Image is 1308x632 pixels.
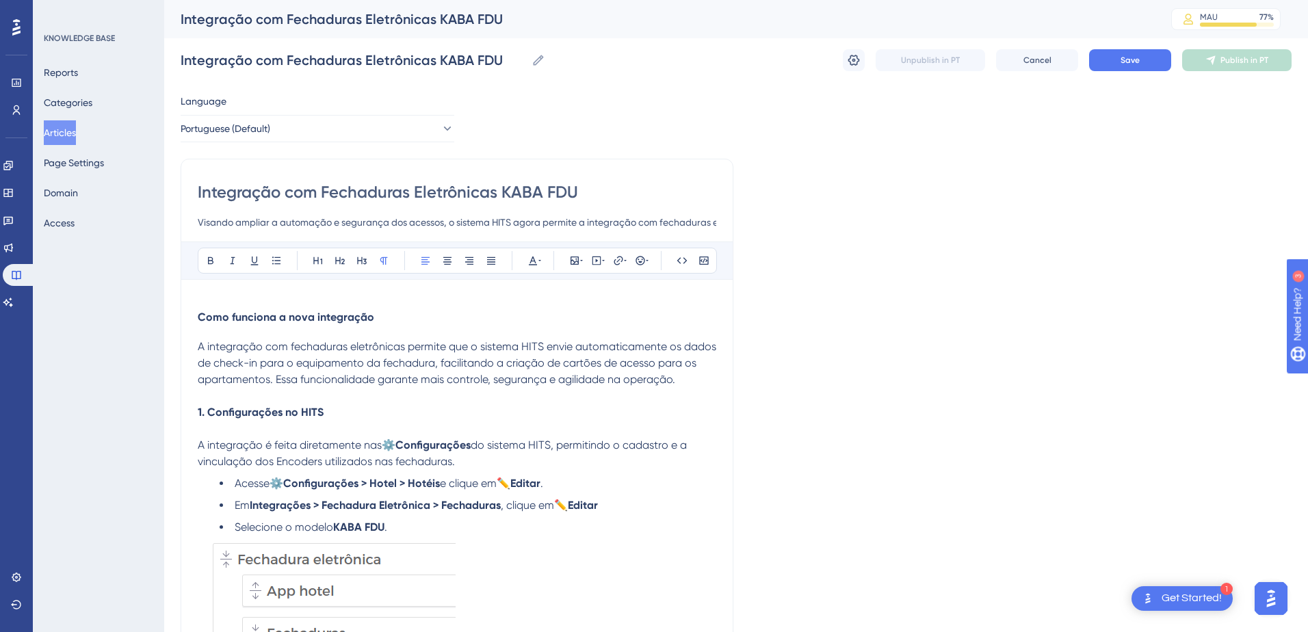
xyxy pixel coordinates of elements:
[181,115,454,142] button: Portuguese (Default)
[181,51,526,70] input: Article Name
[181,93,226,109] span: Language
[1023,55,1051,66] span: Cancel
[235,521,333,534] span: Selecione o modelo
[440,477,497,490] span: e clique em
[44,181,78,205] button: Domain
[1121,55,1140,66] span: Save
[44,33,115,44] div: KNOWLEDGE BASE
[540,477,543,490] span: .
[382,438,471,451] strong: ⚙️Configurações
[198,181,716,203] input: Article Title
[198,406,324,419] strong: 1. Configurações no HITS
[333,521,384,534] strong: KABA FDU
[876,49,985,71] button: Unpublish in PT
[235,499,250,512] span: Em
[1220,55,1268,66] span: Publish in PT
[501,499,554,512] span: , clique em
[384,521,387,534] span: .
[198,438,690,468] span: do sistema HITS, permitindo o cadastro e a vinculação dos Encoders utilizados nas fechaduras.
[32,3,86,20] span: Need Help?
[95,7,99,18] div: 3
[181,120,270,137] span: Portuguese (Default)
[44,60,78,85] button: Reports
[1251,578,1292,619] iframe: UserGuiding AI Assistant Launcher
[1089,49,1171,71] button: Save
[554,499,598,512] strong: ✏️Editar
[198,438,382,451] span: A integração é feita diretamente nas
[235,477,270,490] span: Acesse
[44,90,92,115] button: Categories
[44,211,75,235] button: Access
[1220,583,1233,595] div: 1
[44,120,76,145] button: Articles
[270,477,440,490] strong: ⚙️Configurações > Hotel > Hotéis
[1132,586,1233,611] div: Open Get Started! checklist, remaining modules: 1
[1140,590,1156,607] img: launcher-image-alternative-text
[497,477,540,490] strong: ✏️Editar
[996,49,1078,71] button: Cancel
[1182,49,1292,71] button: Publish in PT
[198,311,374,324] span: Como funciona a nova integração
[250,499,501,512] strong: Integrações > Fechadura Eletrônica > Fechaduras
[181,10,1137,29] div: Integração com Fechaduras Eletrônicas KABA FDU
[1259,12,1274,23] div: 77 %
[44,150,104,175] button: Page Settings
[901,55,960,66] span: Unpublish in PT
[1200,12,1218,23] div: MAU
[198,340,719,386] span: A integração com fechaduras eletrônicas permite que o sistema HITS envie automaticamente os dados...
[198,214,716,231] input: Article Description
[1162,591,1222,606] div: Get Started!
